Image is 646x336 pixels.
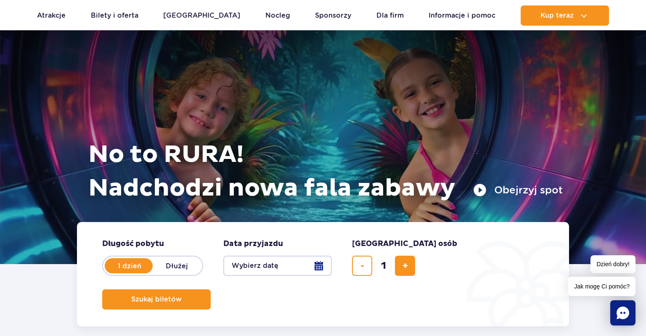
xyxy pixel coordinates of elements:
a: Atrakcje [37,5,66,26]
button: Szukaj biletów [102,289,211,310]
button: Wybierz datę [223,256,332,276]
a: Sponsorzy [315,5,351,26]
span: Szukaj biletów [131,296,182,303]
a: [GEOGRAPHIC_DATA] [163,5,240,26]
span: Dzień dobry! [590,255,635,273]
span: Data przyjazdu [223,239,283,249]
button: Kup teraz [521,5,609,26]
span: Długość pobytu [102,239,164,249]
span: Jak mogę Ci pomóc? [568,277,635,296]
a: Informacje i pomoc [429,5,495,26]
button: dodaj bilet [395,256,415,276]
a: Nocleg [265,5,290,26]
button: usuń bilet [352,256,372,276]
span: [GEOGRAPHIC_DATA] osób [352,239,457,249]
label: 1 dzień [106,257,154,275]
a: Bilety i oferta [91,5,138,26]
label: Dłużej [153,257,201,275]
span: Kup teraz [540,12,574,19]
h1: No to RURA! Nadchodzi nowa fala zabawy [88,138,563,205]
div: Chat [610,300,635,325]
input: liczba biletów [373,256,394,276]
button: Obejrzyj spot [473,183,563,197]
form: Planowanie wizyty w Park of Poland [77,222,569,326]
a: Dla firm [376,5,404,26]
